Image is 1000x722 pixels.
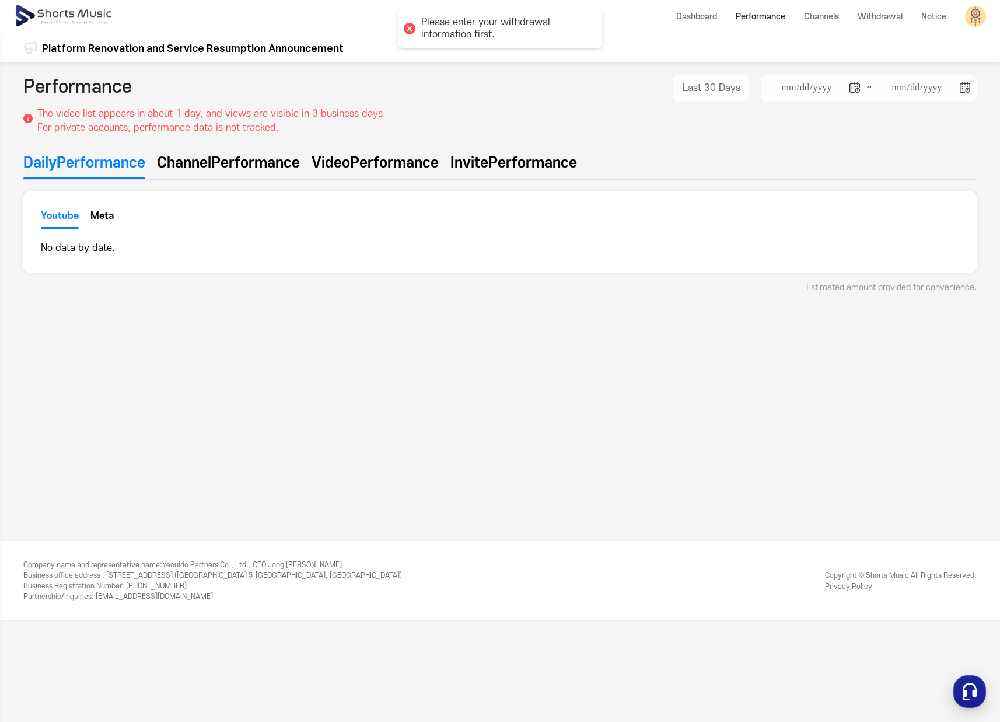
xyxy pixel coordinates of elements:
span: Business office address : [23,571,104,580]
a: Withdrawal [848,1,912,32]
span: Messages [97,388,131,397]
a: Daily Performance [23,152,145,179]
div: Yeouido Partners Co., Ltd., CEO Jong [PERSON_NAME] [STREET_ADDRESS] ([GEOGRAPHIC_DATA] 5-[GEOGRAP... [23,560,402,602]
div: Please enter your withdrawal information first. [421,16,590,41]
span: Channel [157,152,211,173]
p: The video list appears in about 1 day, and views are visible in 3 business days. For private acco... [37,107,386,135]
p: No data by date. [41,241,959,255]
a: Notice [912,1,956,32]
a: Invite Performance [450,152,577,179]
span: Company name and representative name : [23,561,162,569]
img: 설명 아이콘 [23,114,33,123]
button: Meta [90,210,114,228]
button: Youtube [41,209,79,229]
a: Platform Renovation and Service Resumption Announcement [42,40,344,56]
a: Messages [77,370,151,399]
span: Video [312,152,350,173]
a: Settings [151,370,224,399]
span: Performance [488,152,577,173]
a: Channel Performance [157,152,300,179]
span: Invite [450,152,488,173]
div: Estimated amount provided for convenience. [23,282,977,294]
img: 사용자 이미지 [965,6,986,27]
a: Privacy Policy [825,582,872,590]
span: Performance [57,152,145,173]
span: Settings [173,388,201,397]
li: ~ [761,74,977,102]
div: Copyright © Shorts Music All Rights Reserved. [825,570,977,592]
span: Performance [350,152,439,173]
span: Daily [23,152,57,173]
img: 알림 아이콘 [23,41,37,55]
a: Dashboard [667,1,726,32]
span: Performance [211,152,300,173]
a: Channels [795,1,848,32]
a: Performance [726,1,795,32]
span: Home [30,388,50,397]
a: Home [4,370,77,399]
button: Last 30 Days [673,74,750,102]
a: Video Performance [312,152,439,179]
h2: Performance [23,74,132,102]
